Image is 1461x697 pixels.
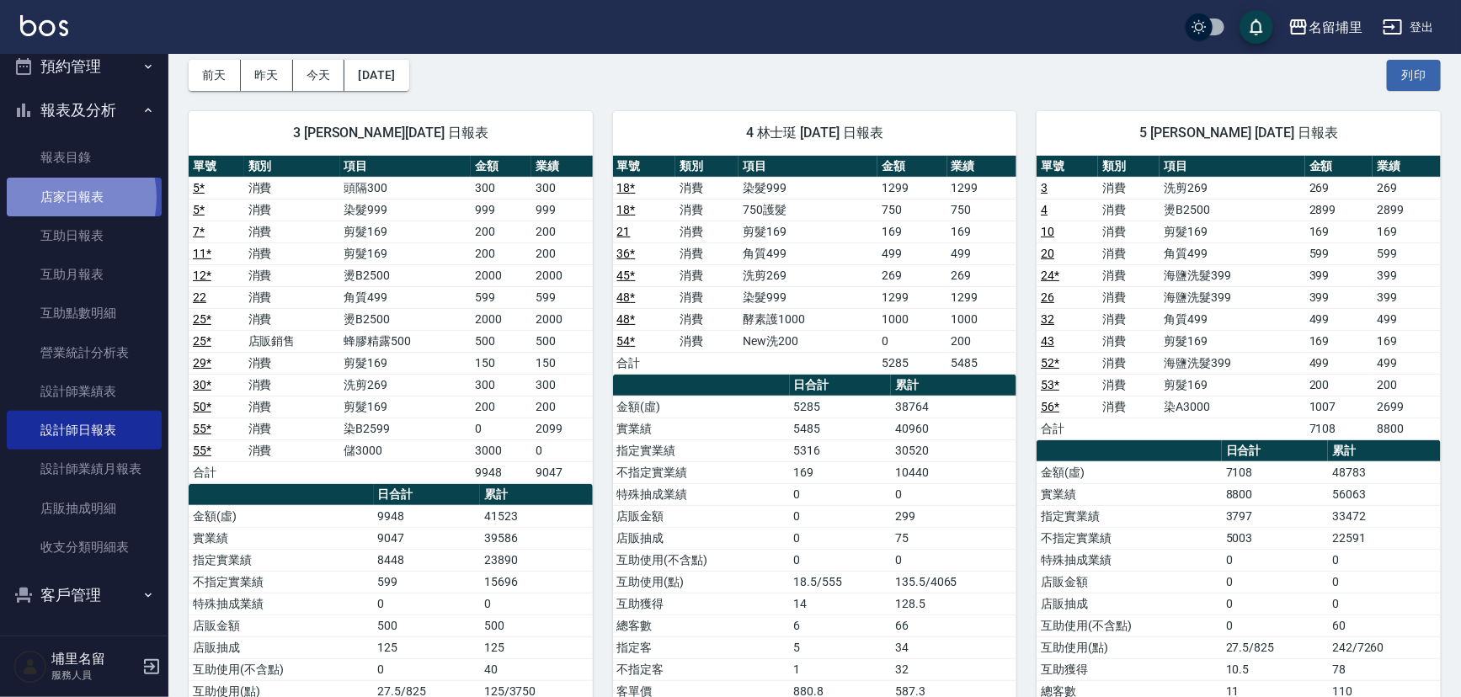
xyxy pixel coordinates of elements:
[1373,242,1441,264] td: 599
[1222,615,1328,636] td: 0
[189,527,374,549] td: 實業績
[1373,374,1441,396] td: 200
[340,221,471,242] td: 剪髮169
[1240,10,1273,44] button: save
[374,658,480,680] td: 0
[1098,330,1160,352] td: 消費
[7,178,162,216] a: 店家日報表
[877,242,947,264] td: 499
[738,330,877,352] td: New洗200
[244,418,340,439] td: 消費
[675,221,738,242] td: 消費
[1305,286,1373,308] td: 399
[1160,221,1305,242] td: 剪髮169
[531,199,592,221] td: 999
[244,177,340,199] td: 消費
[1305,242,1373,264] td: 599
[891,418,1016,439] td: 40960
[244,221,340,242] td: 消費
[1037,593,1222,615] td: 店販抽成
[613,505,790,527] td: 店販金額
[531,330,592,352] td: 500
[471,374,531,396] td: 300
[877,264,947,286] td: 269
[891,593,1016,615] td: 128.5
[613,352,676,374] td: 合計
[613,156,1017,375] table: a dense table
[1373,286,1441,308] td: 399
[1041,290,1054,304] a: 26
[1160,374,1305,396] td: 剪髮169
[7,372,162,411] a: 設計師業績表
[471,286,531,308] td: 599
[738,242,877,264] td: 角質499
[193,290,206,304] a: 22
[613,636,790,658] td: 指定客
[738,221,877,242] td: 剪髮169
[374,527,480,549] td: 9047
[891,571,1016,593] td: 135.5/4065
[1222,483,1328,505] td: 8800
[891,439,1016,461] td: 30520
[1305,308,1373,330] td: 499
[613,571,790,593] td: 互助使用(點)
[1373,308,1441,330] td: 499
[20,15,68,36] img: Logo
[244,396,340,418] td: 消費
[471,418,531,439] td: 0
[340,439,471,461] td: 儲3000
[738,199,877,221] td: 750護髮
[471,221,531,242] td: 200
[613,593,790,615] td: 互助獲得
[531,352,592,374] td: 150
[1305,156,1373,178] th: 金額
[1041,312,1054,326] a: 32
[1098,264,1160,286] td: 消費
[613,658,790,680] td: 不指定客
[613,396,790,418] td: 金額(虛)
[633,125,997,141] span: 4 林士珽 [DATE] 日報表
[1373,418,1441,439] td: 8800
[947,308,1017,330] td: 1000
[471,264,531,286] td: 2000
[1037,658,1222,680] td: 互助獲得
[480,571,593,593] td: 15696
[1037,549,1222,571] td: 特殊抽成業績
[189,461,244,483] td: 合計
[1309,17,1362,38] div: 名留埔里
[790,549,892,571] td: 0
[1160,177,1305,199] td: 洗剪269
[1328,440,1441,462] th: 累計
[531,221,592,242] td: 200
[947,242,1017,264] td: 499
[790,439,892,461] td: 5316
[1222,658,1328,680] td: 10.5
[7,528,162,567] a: 收支分類明細表
[1328,505,1441,527] td: 33472
[947,177,1017,199] td: 1299
[675,177,738,199] td: 消費
[1160,396,1305,418] td: 染A3000
[374,636,480,658] td: 125
[947,221,1017,242] td: 169
[1037,615,1222,636] td: 互助使用(不含點)
[344,60,408,91] button: [DATE]
[675,156,738,178] th: 類別
[613,615,790,636] td: 總客數
[1098,156,1160,178] th: 類別
[1305,221,1373,242] td: 169
[1098,308,1160,330] td: 消費
[471,156,531,178] th: 金額
[790,636,892,658] td: 5
[7,216,162,255] a: 互助日報表
[51,651,137,668] h5: 埔里名留
[877,199,947,221] td: 750
[340,242,471,264] td: 剪髮169
[1373,221,1441,242] td: 169
[947,199,1017,221] td: 750
[241,60,293,91] button: 昨天
[947,264,1017,286] td: 269
[531,396,592,418] td: 200
[7,88,162,132] button: 報表及分析
[1098,396,1160,418] td: 消費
